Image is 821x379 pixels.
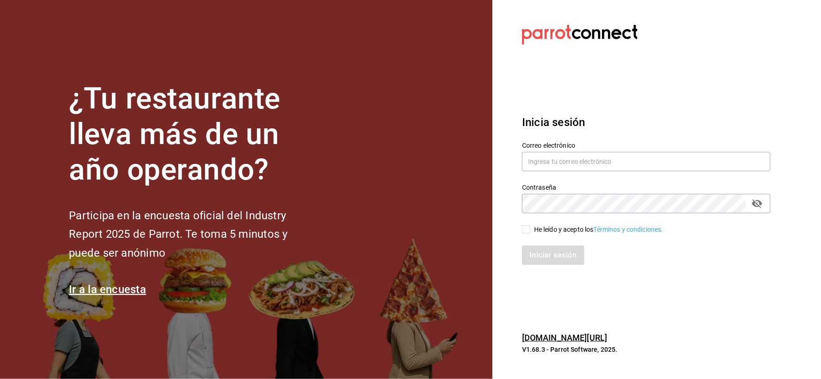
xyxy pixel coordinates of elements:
[522,114,771,131] h3: Inicia sesión
[594,226,663,233] a: Términos y condiciones.
[522,185,771,191] label: Contraseña
[534,225,663,235] div: He leído y acepto los
[522,345,771,354] p: V1.68.3 - Parrot Software, 2025.
[69,283,146,296] a: Ir a la encuesta
[749,196,765,211] button: passwordField
[522,143,771,149] label: Correo electrónico
[69,206,318,263] h2: Participa en la encuesta oficial del Industry Report 2025 de Parrot. Te toma 5 minutos y puede se...
[522,333,607,343] a: [DOMAIN_NAME][URL]
[69,81,318,187] h1: ¿Tu restaurante lleva más de un año operando?
[522,152,771,171] input: Ingresa tu correo electrónico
